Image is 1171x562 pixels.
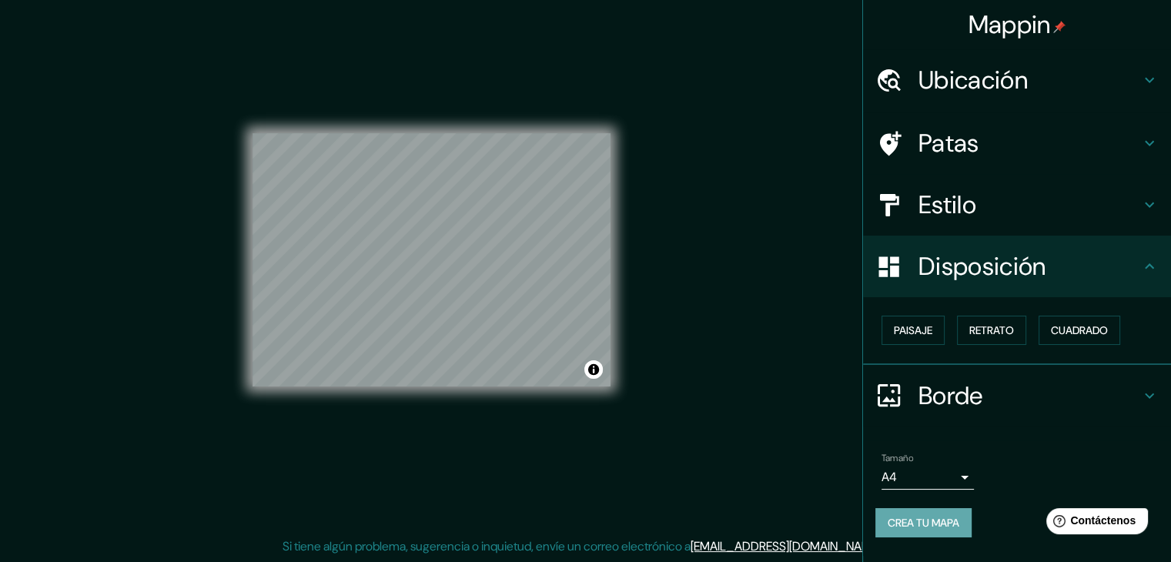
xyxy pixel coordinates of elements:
[882,316,945,345] button: Paisaje
[863,365,1171,427] div: Borde
[882,465,974,490] div: A4
[894,323,932,337] font: Paisaje
[584,360,603,379] button: Activar o desactivar atribución
[969,323,1014,337] font: Retrato
[1039,316,1120,345] button: Cuadrado
[888,516,959,530] font: Crea tu mapa
[283,538,691,554] font: Si tiene algún problema, sugerencia o inquietud, envíe un correo electrónico a
[918,250,1046,283] font: Disposición
[918,64,1028,96] font: Ubicación
[1034,502,1154,545] iframe: Lanzador de widgets de ayuda
[969,8,1051,41] font: Mappin
[918,189,976,221] font: Estilo
[863,236,1171,297] div: Disposición
[863,49,1171,111] div: Ubicación
[253,133,611,386] canvas: Mapa
[957,316,1026,345] button: Retrato
[1051,323,1108,337] font: Cuadrado
[875,508,972,537] button: Crea tu mapa
[1053,21,1066,33] img: pin-icon.png
[691,538,881,554] a: [EMAIL_ADDRESS][DOMAIN_NAME]
[863,174,1171,236] div: Estilo
[918,127,979,159] font: Patas
[863,112,1171,174] div: Patas
[882,469,897,485] font: A4
[918,380,983,412] font: Borde
[882,452,913,464] font: Tamaño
